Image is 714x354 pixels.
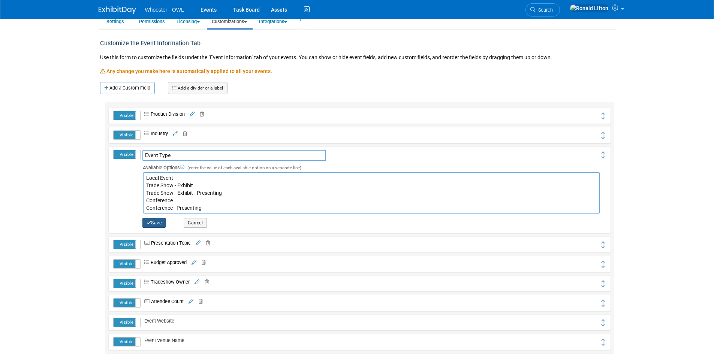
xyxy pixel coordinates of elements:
a: Add a Custom Field [100,82,155,94]
span: Event Website [141,318,174,324]
textarea: Trade Show - Exhibit Trade Show - Exhibit - Presenting Conference Conference - Presenting Webinar [143,172,600,214]
i: Drop-Down List [144,280,151,285]
div: Any change you make here is automatically applied to all your events. [100,67,614,82]
span: Whooster - OWL [145,7,184,13]
i: Click and drag to move field [600,261,606,268]
a: Edit field [190,260,196,265]
label: Visible [114,111,140,120]
a: Add a divider or a label [168,82,228,94]
span: Event Venue Name [141,338,184,343]
span: Product Division [141,111,185,117]
div: Use this form to customize the fields under the "Event Information" tab of your events. You can s... [100,52,614,67]
span: Search [536,7,553,13]
label: Visible [114,338,140,346]
label: Visible [114,131,140,139]
i: Click and drag to move field [600,280,606,287]
span: Attendee Count [141,299,184,304]
a: Edit field [172,131,178,136]
span: Tradeshow Owner [141,279,190,285]
i: Click and drag to move field [600,319,606,326]
i: Drop-Down List [144,112,151,117]
i: Click and drag to move field [600,241,606,248]
a: Edit field [193,279,199,285]
i: Click and drag to move field [600,132,606,139]
label: Visible [114,150,140,159]
img: Ronald Lifton [570,4,609,12]
a: Delete field [202,240,210,246]
div: Customize the Event Information Tab [100,36,308,52]
button: Save [142,218,166,228]
a: Delete field [195,299,203,304]
a: Edit field [187,299,193,304]
a: Edit field [195,240,201,246]
img: ExhibitDay [99,6,136,14]
a: Delete field [198,260,206,265]
i: Click and drag to move field [600,339,606,346]
a: Delete field [196,111,204,117]
a: Delete field [201,279,209,285]
i: Drop-Down List [144,131,151,136]
i: Click and drag to move field [600,112,606,119]
i: Click and drag to move field [600,300,606,307]
button: Cancel [184,218,207,228]
label: Visible [114,299,140,307]
span: Available Options : [143,161,302,172]
i: Drop-Down List [144,260,151,265]
a: Search [525,3,560,16]
label: Visible [114,318,140,327]
span: Budget Approved [141,260,187,265]
span: Presentation Topic [141,240,191,246]
a: Delete field [179,131,187,136]
i: Custom Text Field [144,241,151,246]
i: Click and drag to move field [600,151,606,158]
span: Industry [141,131,168,136]
span: (enter the value of each available option on a separate line) [186,165,301,170]
label: Visible [114,279,140,288]
a: Edit field [189,111,195,117]
i: Custom Text Field [144,299,151,304]
label: Visible [114,240,140,249]
label: Visible [114,260,140,268]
